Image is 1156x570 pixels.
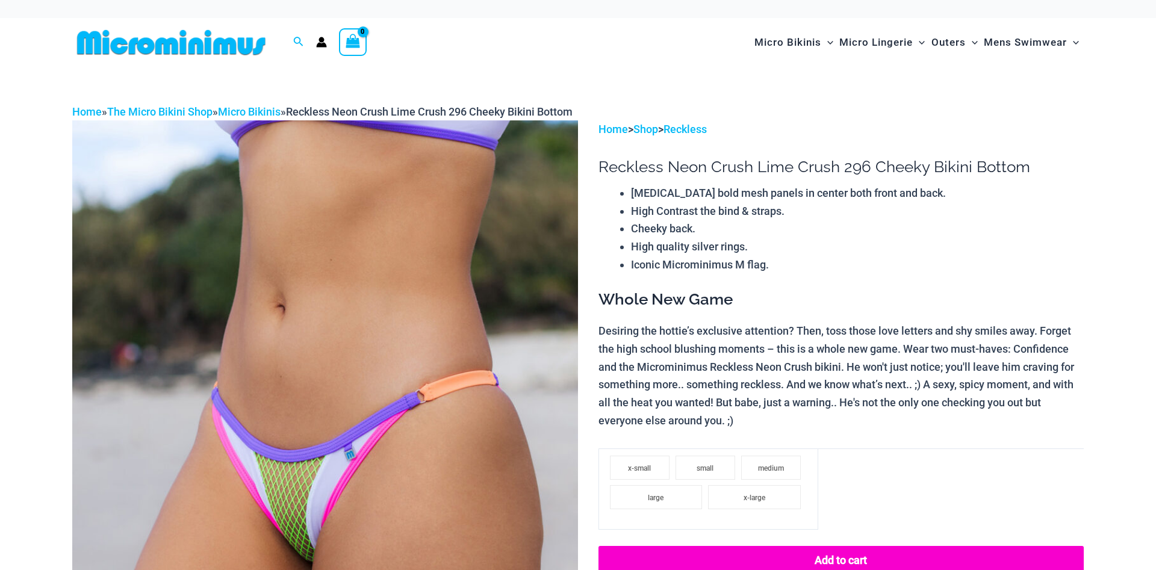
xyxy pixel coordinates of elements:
a: Mens SwimwearMenu ToggleMenu Toggle [981,24,1082,61]
a: Home [598,123,628,135]
li: High quality silver rings. [631,238,1084,256]
span: Micro Bikinis [754,27,821,58]
li: small [676,456,735,480]
a: OutersMenu ToggleMenu Toggle [928,24,981,61]
li: [MEDICAL_DATA] bold mesh panels in center both front and back. [631,184,1084,202]
span: Micro Lingerie [839,27,913,58]
h1: Reckless Neon Crush Lime Crush 296 Cheeky Bikini Bottom [598,158,1084,176]
a: Micro Bikinis [218,105,281,118]
span: x-large [744,494,765,502]
span: x-small [628,464,651,472]
nav: Site Navigation [750,22,1084,63]
span: Mens Swimwear [984,27,1067,58]
span: medium [758,464,784,472]
p: > > [598,120,1084,138]
span: Reckless Neon Crush Lime Crush 296 Cheeky Bikini Bottom [286,105,573,118]
a: The Micro Bikini Shop [107,105,213,118]
span: Menu Toggle [913,27,925,58]
span: small [697,464,713,472]
a: Reckless [663,123,707,135]
a: Home [72,105,102,118]
li: High Contrast the bind & straps. [631,202,1084,220]
a: Account icon link [316,37,327,48]
span: Menu Toggle [1067,27,1079,58]
li: Iconic Microminimus M flag. [631,256,1084,274]
span: Menu Toggle [821,27,833,58]
a: Micro BikinisMenu ToggleMenu Toggle [751,24,836,61]
img: MM SHOP LOGO FLAT [72,29,270,56]
a: Shop [633,123,658,135]
li: x-small [610,456,670,480]
p: Desiring the hottie’s exclusive attention? Then, toss those love letters and shy smiles away. For... [598,322,1084,429]
span: Outers [931,27,966,58]
span: Menu Toggle [966,27,978,58]
li: large [610,485,703,509]
h3: Whole New Game [598,290,1084,310]
li: Cheeky back. [631,220,1084,238]
li: medium [741,456,801,480]
a: Micro LingerieMenu ToggleMenu Toggle [836,24,928,61]
a: View Shopping Cart, empty [339,28,367,56]
li: x-large [708,485,801,509]
a: Search icon link [293,35,304,50]
span: large [648,494,663,502]
span: » » » [72,105,573,118]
